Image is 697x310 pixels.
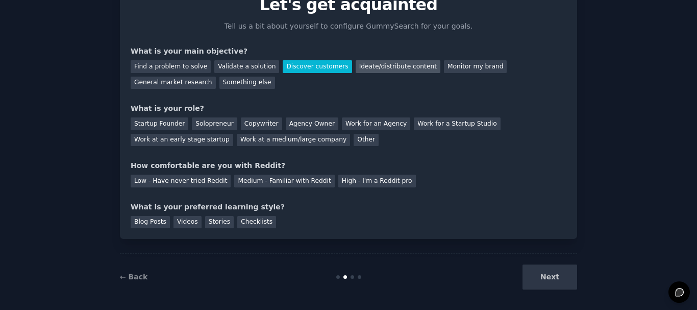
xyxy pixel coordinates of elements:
div: Find a problem to solve [131,60,211,73]
p: Tell us a bit about yourself to configure GummySearch for your goals. [220,21,477,32]
div: Medium - Familiar with Reddit [234,175,334,187]
div: Work for a Startup Studio [414,117,500,130]
div: Startup Founder [131,117,188,130]
a: ← Back [120,273,147,281]
div: Blog Posts [131,216,170,229]
div: Solopreneur [192,117,237,130]
div: Ideate/distribute content [356,60,440,73]
div: How comfortable are you with Reddit? [131,160,566,171]
div: High - I'm a Reddit pro [338,175,416,187]
div: Other [354,134,379,147]
div: Work for an Agency [342,117,410,130]
div: Work at an early stage startup [131,134,233,147]
div: General market research [131,77,216,89]
div: Checklists [237,216,276,229]
div: Work at a medium/large company [237,134,350,147]
div: What is your main objective? [131,46,566,57]
div: Stories [205,216,234,229]
div: What is your preferred learning style? [131,202,566,212]
div: Validate a solution [214,60,279,73]
div: Monitor my brand [444,60,507,73]
div: What is your role? [131,103,566,114]
div: Discover customers [283,60,352,73]
div: Low - Have never tried Reddit [131,175,231,187]
div: Videos [173,216,202,229]
div: Copywriter [241,117,282,130]
div: Agency Owner [286,117,338,130]
div: Something else [219,77,275,89]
